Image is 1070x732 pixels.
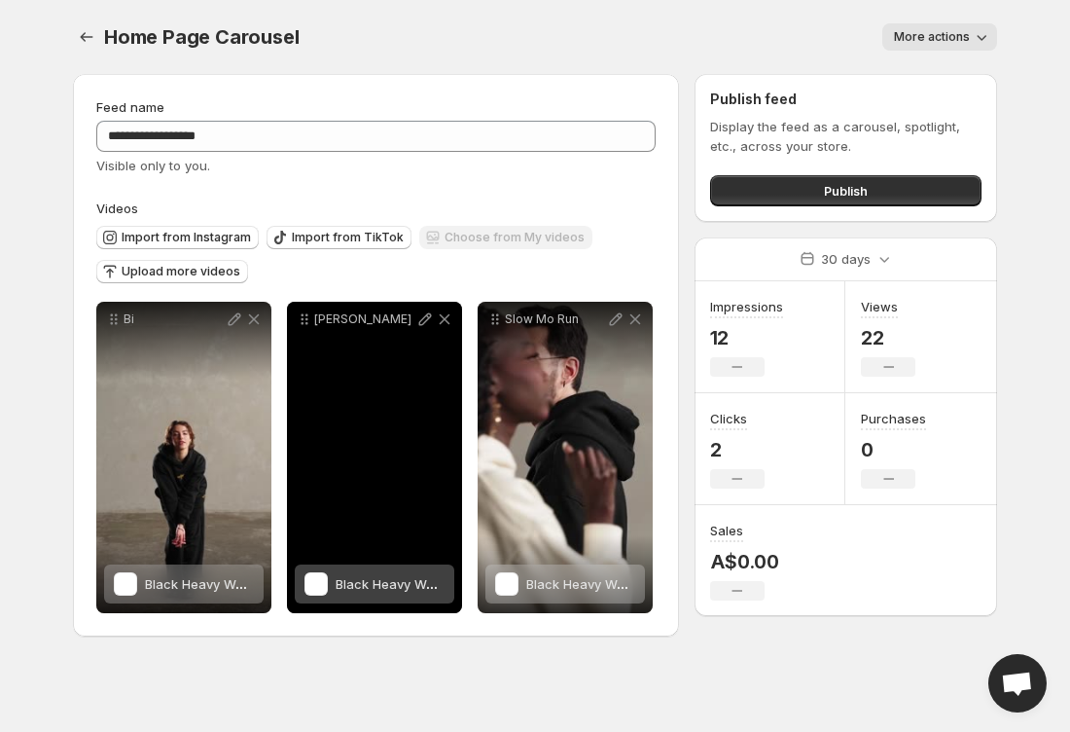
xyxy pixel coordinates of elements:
span: Black Heavy Weight Trackpant [145,576,332,592]
p: 2 [710,438,765,461]
p: Bi [124,311,225,327]
span: Home Page Carousel [104,25,299,49]
h3: Impressions [710,297,783,316]
button: Publish [710,175,981,206]
h3: Views [861,297,898,316]
h3: Purchases [861,409,926,428]
p: Display the feed as a carousel, spotlight, etc., across your store. [710,117,981,156]
div: Slow Mo RunBlack Heavy Weight HoodieBlack Heavy Weight Hoodie [478,302,653,613]
p: 12 [710,326,783,349]
p: Slow Mo Run [505,311,606,327]
button: Import from TikTok [267,226,411,249]
span: Black Heavy Weight Hoodie [336,576,503,592]
h3: Clicks [710,409,747,428]
span: More actions [894,29,970,45]
button: Upload more videos [96,260,248,283]
span: Feed name [96,99,164,115]
h3: Sales [710,521,743,540]
p: A$0.00 [710,550,779,573]
p: 22 [861,326,915,349]
span: Import from Instagram [122,230,251,245]
div: BiBlack Heavy Weight TrackpantBlack Heavy Weight Trackpant [96,302,271,613]
span: Publish [824,181,868,201]
span: Visible only to you. [96,158,210,173]
span: Import from TikTok [292,230,404,245]
p: 0 [861,438,926,461]
button: Import from Instagram [96,226,259,249]
span: Black Heavy Weight Hoodie [526,576,694,592]
div: [PERSON_NAME]Black Heavy Weight HoodieBlack Heavy Weight Hoodie [287,302,462,613]
button: More actions [882,23,997,51]
p: 30 days [821,249,871,269]
span: Videos [96,201,138,216]
span: Upload more videos [122,264,240,279]
p: [PERSON_NAME] [314,311,415,327]
h2: Publish feed [710,90,981,109]
button: Settings [73,23,100,51]
div: Open chat [988,654,1047,713]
